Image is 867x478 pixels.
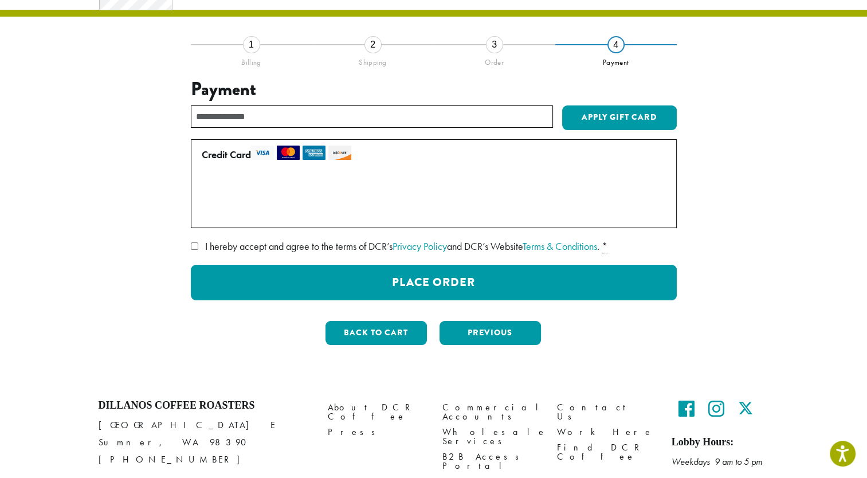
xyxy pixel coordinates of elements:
[328,146,351,160] img: discover
[393,240,447,253] a: Privacy Policy
[672,436,769,449] h5: Lobby Hours:
[442,399,540,424] a: Commercial Accounts
[99,417,311,468] p: [GEOGRAPHIC_DATA] E Sumner, WA 98390 [PHONE_NUMBER]
[557,440,654,465] a: Find DCR Coffee
[442,449,540,474] a: B2B Access Portal
[312,53,434,67] div: Shipping
[602,240,607,253] abbr: required
[191,79,677,100] h3: Payment
[277,146,300,160] img: mastercard
[191,53,312,67] div: Billing
[191,265,677,300] button: Place Order
[607,36,625,53] div: 4
[486,36,503,53] div: 3
[672,456,762,468] em: Weekdays 9 am to 5 pm
[328,424,425,440] a: Press
[523,240,597,253] a: Terms & Conditions
[557,399,654,424] a: Contact Us
[557,424,654,440] a: Work Here
[205,240,599,253] span: I hereby accept and agree to the terms of DCR’s and DCR’s Website .
[303,146,325,160] img: amex
[440,321,541,345] button: Previous
[328,399,425,424] a: About DCR Coffee
[442,424,540,449] a: Wholesale Services
[202,146,661,164] label: Credit Card
[325,321,427,345] button: Back to cart
[251,146,274,160] img: visa
[434,53,555,67] div: Order
[243,36,260,53] div: 1
[191,242,198,250] input: I hereby accept and agree to the terms of DCR’sPrivacy Policyand DCR’s WebsiteTerms & Conditions. *
[99,399,311,412] h4: Dillanos Coffee Roasters
[364,36,382,53] div: 2
[555,53,677,67] div: Payment
[562,105,677,131] button: Apply Gift Card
